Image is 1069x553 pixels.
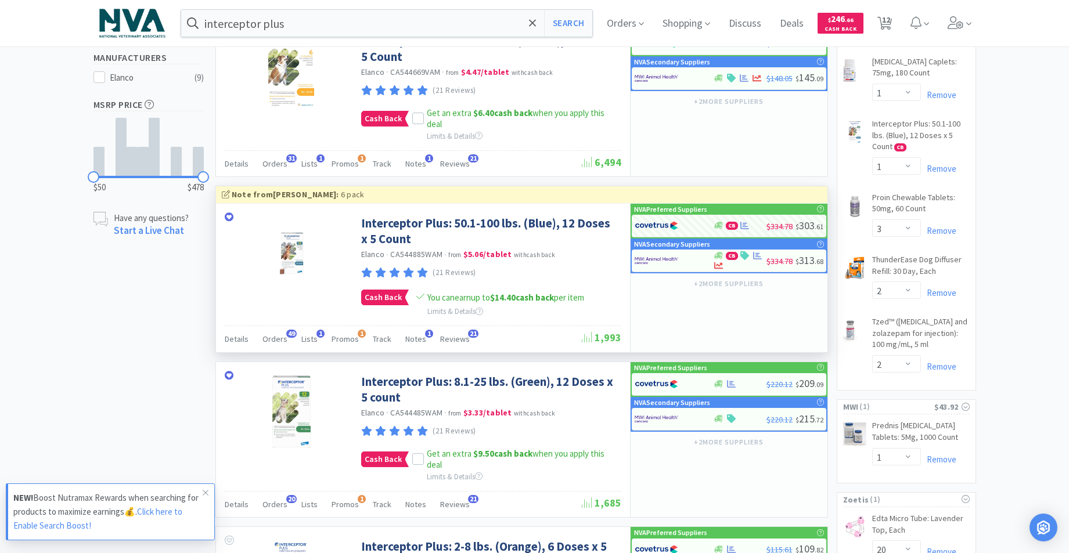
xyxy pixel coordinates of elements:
[373,499,391,509] span: Track
[93,98,204,111] h5: MSRP Price
[433,267,476,279] p: (21 Reviews)
[433,85,476,97] p: (21 Reviews)
[427,472,483,482] span: Limits & Details
[6,483,215,540] a: NEW!Boost Nutramax Rewards when searching for products to maximize earnings💰.Click here to Enable...
[796,254,823,267] span: 313
[815,257,823,266] span: . 68
[286,154,297,162] span: 31
[93,3,171,44] img: 63c5bf86fc7e40bdb3a5250099754568_2.png
[582,331,621,344] span: 1,993
[448,409,461,417] span: from
[869,494,958,505] span: ( 1 )
[724,19,766,29] a: Discuss
[635,410,678,428] img: f6b2451649754179b5b4e0c70c3f7cb0_2.png
[463,249,512,259] strong: $5.06 / tablet
[425,154,433,162] span: 1
[921,89,956,100] a: Remove
[268,33,314,109] img: 677aa923853b48f2beec980cfffa6626_145486.jpeg
[473,107,532,118] strong: cash back
[332,158,359,169] span: Promos
[254,215,329,291] img: d13feb0768154e158fcf330d917981cd_481049.jpeg
[13,492,33,503] strong: NEW!
[921,361,956,372] a: Remove
[446,68,459,77] span: from
[828,13,854,24] span: 246
[262,334,287,344] span: Orders
[873,20,897,30] a: 12
[796,377,823,390] span: 209
[688,276,769,292] button: +2more suppliers
[222,188,822,201] div: 6 pack
[386,407,388,418] span: ·
[386,250,388,260] span: ·
[405,499,426,509] span: Notes
[442,67,444,77] span: ·
[921,225,956,236] a: Remove
[433,425,476,438] p: (21 Reviews)
[872,316,970,355] a: Tzed™ ([MEDICAL_DATA] and zolazepam for injection): 100 mg/mL, 5 ml
[872,118,970,157] a: Interceptor Plus: 50.1-100 lbs. (Blue), 12 Doses x 5 Count CB
[93,51,204,64] h5: Manufacturers
[444,250,447,260] span: ·
[858,401,934,413] span: ( 1 )
[872,420,970,447] a: Prednis [MEDICAL_DATA] Tablets: 5Mg, 1000 Count
[635,217,678,234] img: 77fca1acd8b6420a9015268ca798ef17_1.png
[316,330,325,338] span: 1
[582,496,621,509] span: 1,685
[358,495,366,503] span: 1
[872,192,970,219] a: Proin Chewable Tablets: 50mg, 60 Count
[843,493,869,506] span: Zoetis
[110,71,182,85] div: Elanco
[796,415,799,424] span: $
[921,163,956,174] a: Remove
[872,513,970,540] a: Edta Micro Tube: Lavender Top, Each
[634,204,707,215] p: NVA Preferred Suppliers
[225,158,249,169] span: Details
[766,73,793,84] span: $148.05
[463,407,512,418] strong: $3.33 / tablet
[815,222,823,231] span: . 61
[386,67,388,77] span: ·
[843,319,858,342] img: 7a4055c44d5c4f8bb986e22419711f7d_223646.png
[195,71,204,85] div: ( 9 )
[262,499,287,509] span: Orders
[468,154,478,162] span: 21
[635,70,678,87] img: f6b2451649754179b5b4e0c70c3f7cb0_2.png
[181,10,593,37] input: Search by item, sku, manufacturer, ingredient, size...
[444,407,447,418] span: ·
[845,16,854,24] span: . 66
[688,434,769,450] button: +2more suppliers
[825,26,856,34] span: Cash Back
[254,374,329,449] img: 5e1aa23af6034e17bdccf45499247ea7_336479.png
[362,111,405,126] span: Cash Back
[766,256,793,266] span: $334.78
[726,252,737,259] span: CB
[843,422,866,446] img: cd965726892c4680bebedfe7a0ede6ac_18131.png
[301,158,318,169] span: Lists
[405,158,426,169] span: Notes
[427,306,483,316] span: Limits & Details
[843,121,866,144] img: 7ffb7610c36c4b45ab3af870743d6d82_370103.png
[361,67,385,77] a: Elanco
[815,415,823,424] span: . 72
[872,254,970,281] a: ThunderEase Dog Diffuser Refill: 30 Day, Each
[921,454,956,465] a: Remove
[232,189,339,200] strong: Note from [PERSON_NAME] :
[843,256,866,280] img: 98b451d8a42440489c3f4eb42239b792_505290.png
[361,374,618,406] a: Interceptor Plus: 8.1-25 lbs. (Green), 12 Doses x 5 count
[332,334,359,344] span: Promos
[796,74,799,83] span: $
[361,249,385,259] a: Elanco
[13,491,203,533] p: Boost Nutramax Rewards when searching for products to maximize earnings💰.
[796,412,823,425] span: 215
[635,252,678,269] img: f6b2451649754179b5b4e0c70c3f7cb0_2.png
[390,407,442,418] span: CA544485WAM
[473,448,532,459] strong: cash back
[332,499,359,509] span: Promos
[373,334,391,344] span: Track
[225,334,249,344] span: Details
[634,56,710,67] p: NVA Secondary Suppliers
[262,158,287,169] span: Orders
[427,107,604,130] span: Get an extra when you apply this deal
[796,380,799,389] span: $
